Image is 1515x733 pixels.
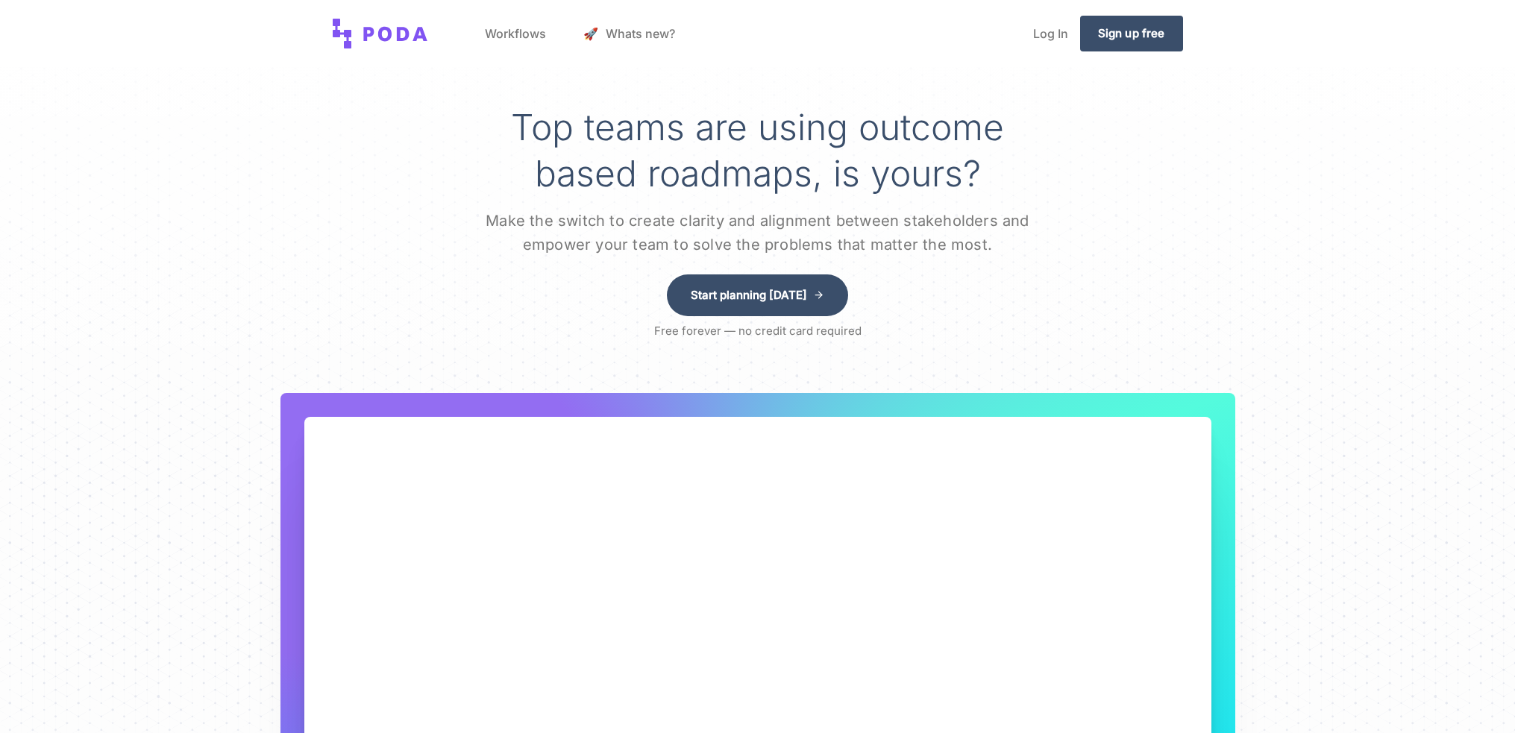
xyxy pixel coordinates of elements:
a: Sign up free [1080,16,1183,51]
p: Make the switch to create clarity and alignment between stakeholders and empower your team to sol... [459,209,1056,257]
p: Free forever — no credit card required [654,322,862,340]
a: launch Whats new? [571,5,687,62]
span: Top teams are using outcome based roadmaps, is yours? [511,105,1004,195]
a: Workflows [473,5,558,62]
span: launch [583,22,603,45]
img: Poda: Opportunity solution trees [333,19,428,48]
a: Start planning [DATE] [667,274,848,316]
a: Log In [1021,5,1080,62]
